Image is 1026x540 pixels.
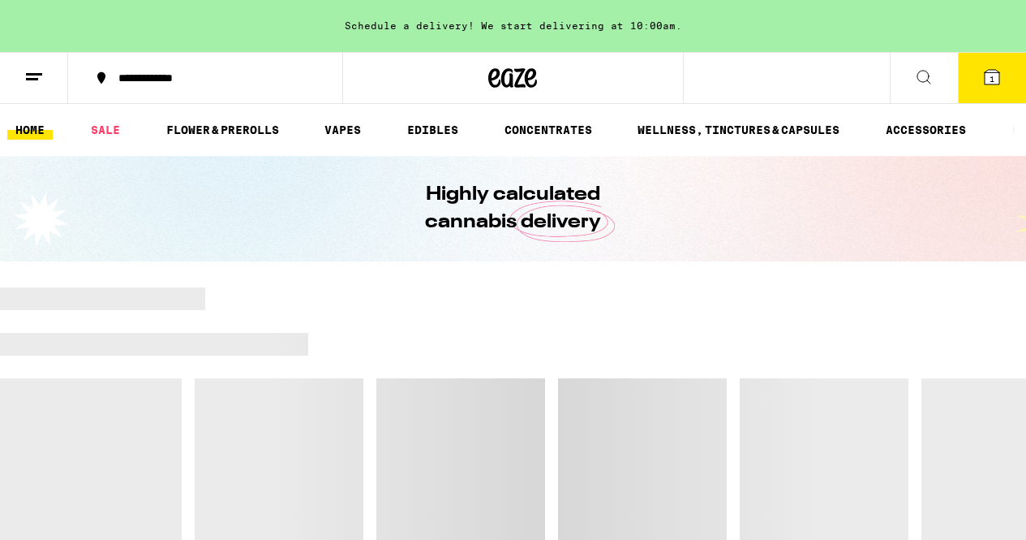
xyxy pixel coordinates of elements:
[990,74,994,84] span: 1
[7,120,53,140] a: HOME
[958,53,1026,103] button: 1
[316,120,369,140] a: VAPES
[83,120,128,140] a: SALE
[878,120,974,140] a: ACCESSORIES
[380,181,647,236] h1: Highly calculated cannabis delivery
[629,120,848,140] a: WELLNESS, TINCTURES & CAPSULES
[158,120,287,140] a: FLOWER & PREROLLS
[399,120,466,140] a: EDIBLES
[496,120,600,140] a: CONCENTRATES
